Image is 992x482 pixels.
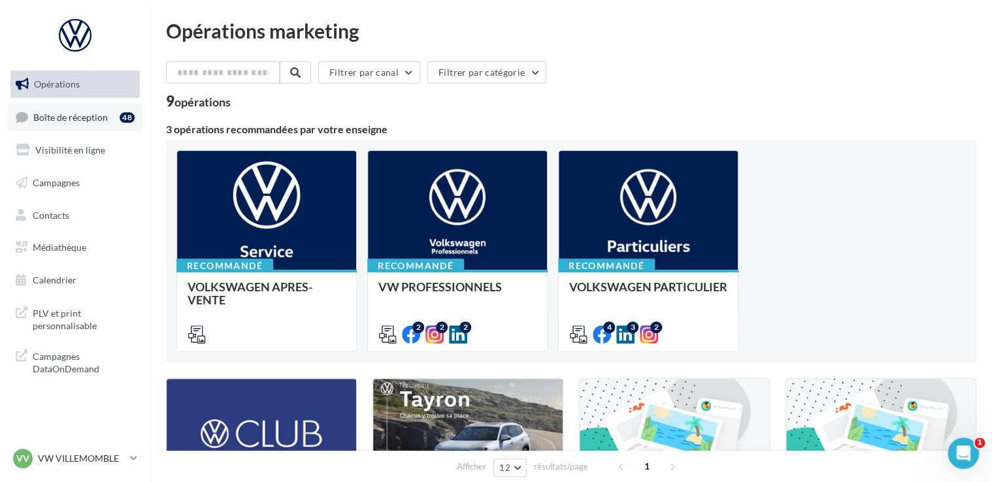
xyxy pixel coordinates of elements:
[166,124,976,135] div: 3 opérations recommandées par votre enseigne
[174,96,231,108] div: opérations
[188,280,312,307] span: VOLKSWAGEN APRES-VENTE
[457,460,486,473] span: Afficher
[603,321,615,333] div: 4
[8,234,142,261] a: Médiathèque
[35,144,105,155] span: Visibilité en ligne
[627,321,638,333] div: 3
[534,460,588,473] span: résultats/page
[38,452,125,465] p: VW VILLEMOMBLE
[16,452,29,465] span: VV
[569,280,727,294] span: VOLKSWAGEN PARTICULIER
[493,458,527,477] button: 12
[33,242,86,253] span: Médiathèque
[637,456,657,477] span: 1
[176,259,273,273] div: Recommandé
[318,61,420,84] button: Filtrer par canal
[33,111,108,122] span: Boîte de réception
[120,112,135,123] div: 48
[33,177,80,188] span: Campagnes
[459,321,471,333] div: 2
[8,137,142,164] a: Visibilité en ligne
[948,438,979,469] iframe: Intercom live chat
[8,299,142,338] a: PLV et print personnalisable
[8,266,142,294] a: Calendrier
[412,321,424,333] div: 2
[33,304,135,332] span: PLV et print personnalisable
[499,462,510,473] span: 12
[33,347,135,376] span: Campagnes DataOnDemand
[166,94,231,108] div: 9
[650,321,662,333] div: 2
[8,202,142,229] a: Contacts
[10,446,140,471] a: VV VW VILLEMOMBLE
[378,280,502,294] span: VW PROFESSIONNELS
[33,209,69,220] span: Contacts
[8,342,142,381] a: Campagnes DataOnDemand
[427,61,546,84] button: Filtrer par catégorie
[8,71,142,98] a: Opérations
[8,169,142,197] a: Campagnes
[974,438,985,448] span: 1
[166,21,976,40] div: Opérations marketing
[367,259,464,273] div: Recommandé
[436,321,448,333] div: 2
[34,78,80,89] span: Opérations
[8,103,142,131] a: Boîte de réception48
[33,274,76,285] span: Calendrier
[558,259,655,273] div: Recommandé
